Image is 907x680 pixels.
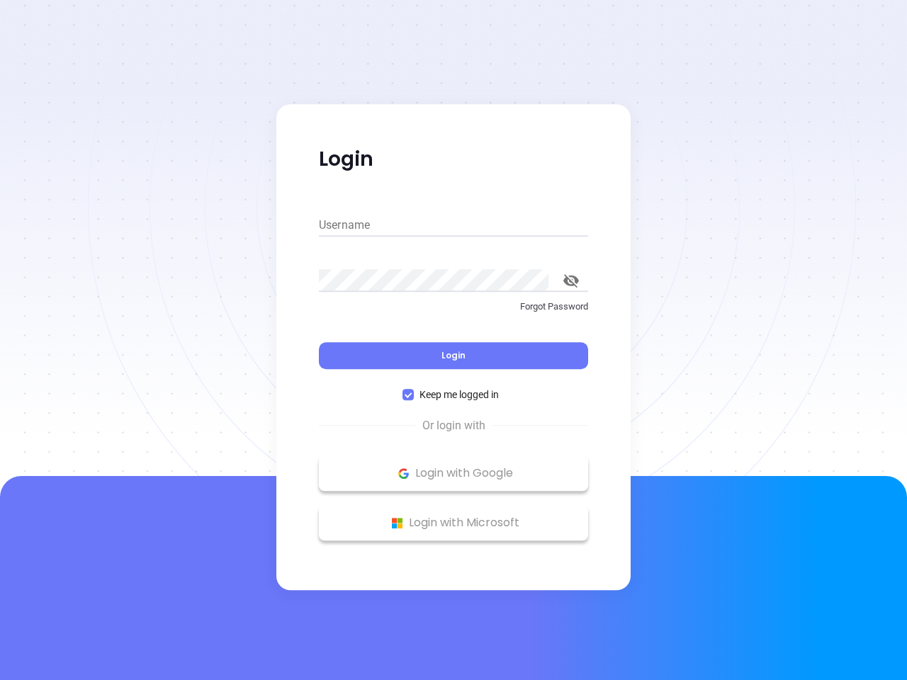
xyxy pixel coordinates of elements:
button: Google Logo Login with Google [319,455,588,491]
img: Microsoft Logo [388,514,406,532]
p: Login with Microsoft [326,512,581,533]
p: Forgot Password [319,300,588,314]
span: Login [441,349,466,361]
p: Login [319,147,588,172]
span: Keep me logged in [414,387,505,402]
button: Microsoft Logo Login with Microsoft [319,505,588,540]
button: toggle password visibility [554,263,588,297]
button: Login [319,342,588,369]
a: Forgot Password [319,300,588,325]
p: Login with Google [326,463,581,484]
img: Google Logo [395,465,412,482]
span: Or login with [415,417,492,434]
